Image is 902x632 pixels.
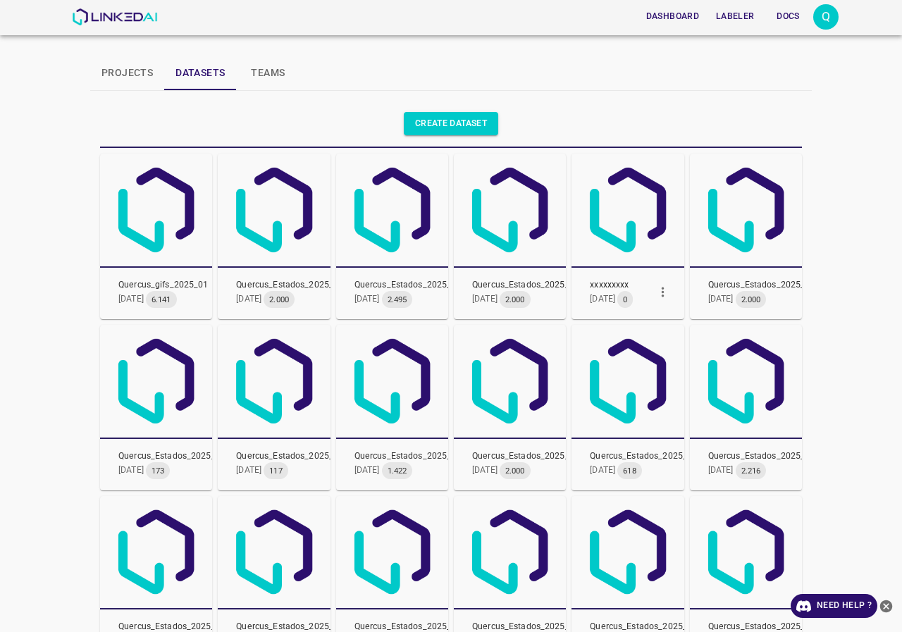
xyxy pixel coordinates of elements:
img: Linked AI logo [100,496,212,608]
span: Quercus_Estados_2025_USA_RhodeIsland [118,450,286,463]
span: [DATE] [590,291,646,308]
span: [DATE] [708,291,882,308]
img: LinkedAI [72,8,157,25]
img: Linked AI logo [572,496,684,608]
span: [DATE] [472,291,641,308]
img: Linked AI logo [454,154,566,266]
img: Linked AI logo [572,154,684,266]
span: 6.141 [146,294,177,305]
a: Docs [762,2,813,31]
span: [DATE] [590,462,764,479]
button: Dashboard [641,5,705,28]
img: Linked AI logo [336,325,448,437]
span: Quercus_Estados_2025_USA_SouthDakota [472,279,641,292]
span: 2.495 [382,294,413,305]
span: Quercus_Estados_2025_USA_[US_STATE] [354,450,517,463]
img: Linked AI logo [100,154,212,266]
span: [DATE] [118,462,286,479]
a: Create dataset [404,112,498,135]
span: [DATE] [118,291,209,308]
span: Quercus_Estados_2025_USA_SouthCarolina [708,279,882,292]
button: Datasets [164,56,236,90]
button: close-help [877,594,895,618]
img: Linked AI logo [454,496,566,608]
span: 2.000 [736,294,767,305]
a: Labeler [708,2,762,31]
img: Linked AI logo [454,325,566,437]
span: [DATE] [472,462,700,479]
button: Open settings [813,4,839,30]
button: Docs [765,5,810,28]
div: Q [813,4,839,30]
img: Linked AI logo [336,496,448,608]
button: Projects [90,56,164,90]
img: Linked AI logo [100,325,212,437]
span: 173 [146,465,170,476]
img: Linked AI logo [690,325,802,437]
span: [DATE] [708,462,891,479]
button: Labeler [710,5,760,28]
img: Linked AI logo [336,154,448,266]
a: Need Help ? [791,594,877,618]
img: Linked AI logo [218,154,330,266]
span: 0 [617,294,633,305]
a: Dashboard [638,2,708,31]
span: 2.000 [500,294,531,305]
span: 117 [264,465,288,476]
span: [DATE] [236,462,399,479]
span: [DATE] [354,462,517,479]
span: Quercus_Estados_2025_USA_USA_NewYork [590,450,764,463]
span: [DATE] [354,291,517,308]
span: 1.422 [382,465,413,476]
span: Quercus_Estados_2025_USA_USA_[US_STATE] [708,450,891,463]
span: Quercus_Estados_2025_USA_[US_STATE] [354,279,517,292]
span: Quercus_Estados_2025_USA_[US_STATE] [236,279,399,292]
img: Linked AI logo [690,496,802,608]
img: Linked AI logo [218,325,330,437]
img: Linked AI logo [218,496,330,608]
span: Quercus_gifs_2025_01 [118,279,209,292]
span: 2.216 [736,465,767,476]
span: xxxxxxxxx [590,279,646,292]
span: Quercus_Estados_2025_USA_[US_STATE] [236,450,399,463]
button: Teams [236,56,299,90]
span: 2.000 [264,294,295,305]
img: Linked AI logo [572,325,684,437]
span: 618 [617,465,641,476]
img: Linked AI logo [690,154,802,266]
span: 2.000 [500,465,531,476]
span: Quercus_Estados_2025_ [GEOGRAPHIC_DATA][US_STATE] [472,450,700,463]
span: [DATE] [236,291,399,308]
